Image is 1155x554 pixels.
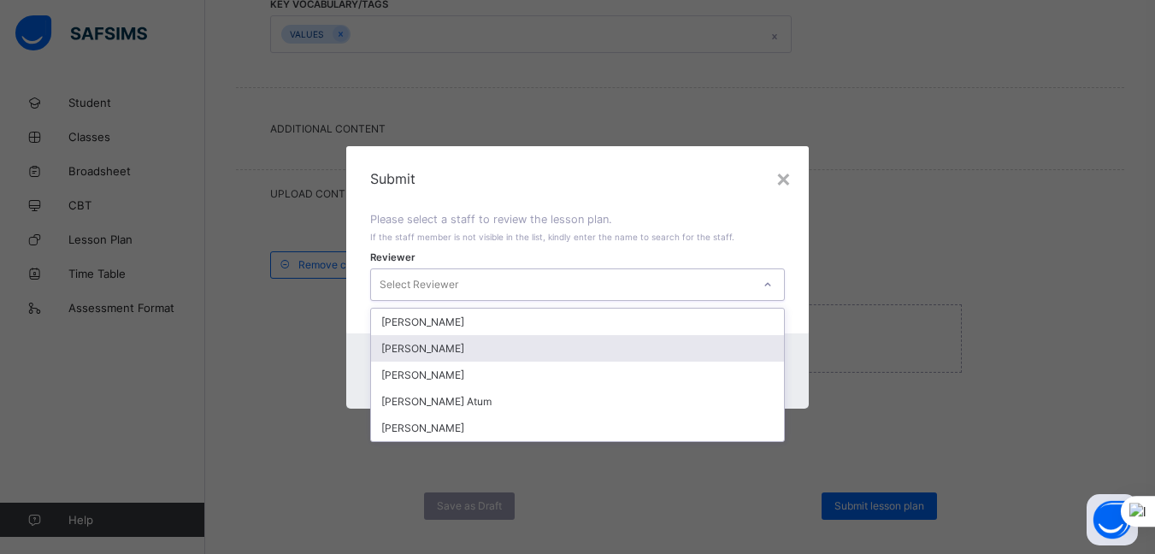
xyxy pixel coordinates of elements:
div: [PERSON_NAME] [371,309,783,335]
div: [PERSON_NAME] Atum [371,388,783,415]
div: Select Reviewer [380,268,458,301]
button: Open asap [1087,494,1138,545]
div: [PERSON_NAME] [371,415,783,441]
div: [PERSON_NAME] [371,335,783,362]
span: Reviewer [370,251,415,263]
div: × [775,163,792,192]
span: Submit [370,170,784,187]
span: If the staff member is not visible in the list, kindly enter the name to search for the staff. [370,232,734,242]
div: [PERSON_NAME] [371,362,783,388]
span: Please select a staff to review the lesson plan. [370,213,612,226]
